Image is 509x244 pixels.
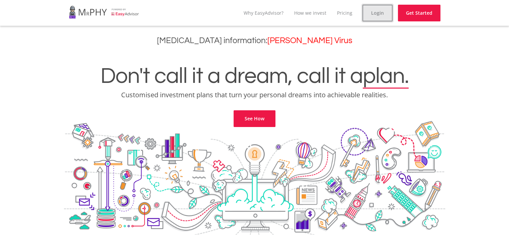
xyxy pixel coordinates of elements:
a: Login [362,5,393,21]
a: Get Started [398,5,440,21]
h1: Don't call it a dream, call it a [5,65,504,88]
span: plan. [363,65,409,88]
h3: [MEDICAL_DATA] information: [5,36,504,45]
a: See How [234,110,275,127]
a: [PERSON_NAME] Virus [267,36,352,45]
p: Customised investment plans that turn your personal dreams into achievable realities. [5,90,504,100]
a: Why EasyAdvisor? [244,10,283,16]
a: How we invest [294,10,326,16]
a: Pricing [337,10,352,16]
